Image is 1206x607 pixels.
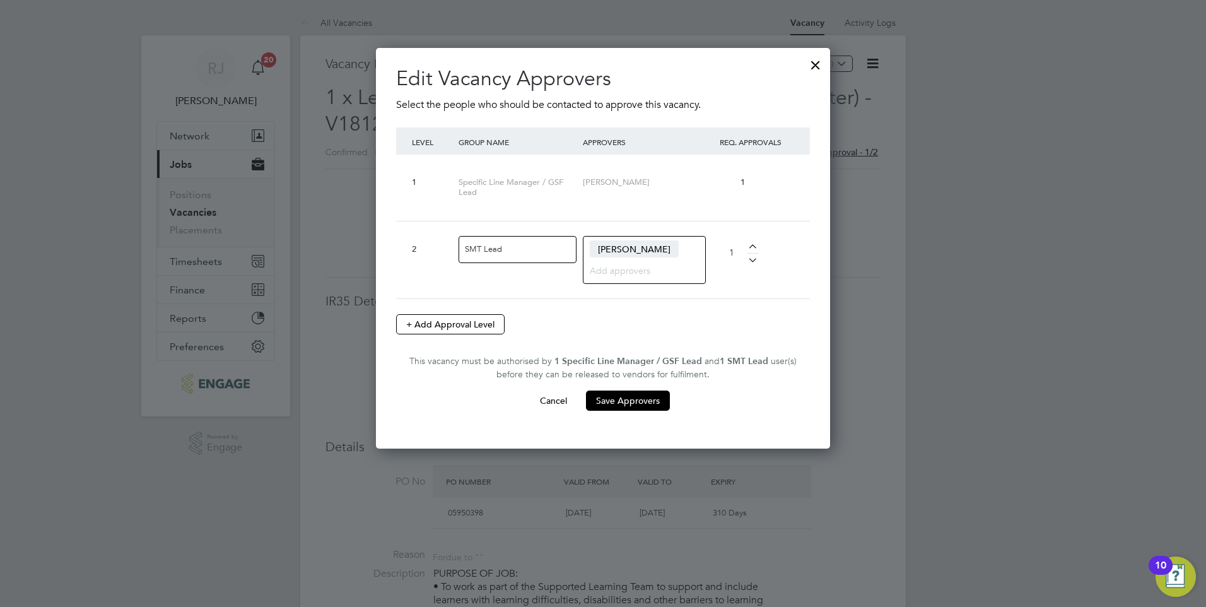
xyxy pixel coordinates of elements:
[741,177,745,187] span: 1
[590,240,679,257] span: [PERSON_NAME]
[409,355,552,367] span: This vacancy must be authorised by
[580,127,704,156] div: APPROVERS
[704,127,797,156] div: REQ. APPROVALS
[412,177,452,188] div: 1
[590,262,689,278] input: Add approvers
[1155,565,1166,582] div: 10
[396,98,701,111] span: Select the people who should be contacted to approve this vacancy.
[720,356,768,367] strong: 1 SMT Lead
[583,177,650,187] span: [PERSON_NAME]
[530,391,577,411] button: Cancel
[1156,557,1196,597] button: Open Resource Center, 10 new notifications
[455,127,580,156] div: GROUP NAME
[554,356,702,367] strong: 1 Specific Line Manager / GSF Lead
[412,244,452,255] div: 2
[459,177,563,198] span: Specific Line Manager / GSF Lead
[396,66,810,92] h2: Edit Vacancy Approvers
[586,391,670,411] button: Save Approvers
[396,314,505,334] button: + Add Approval Level
[496,355,797,380] span: user(s) before they can be released to vendors for fulfilment.
[705,355,720,367] span: and
[409,127,455,156] div: LEVEL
